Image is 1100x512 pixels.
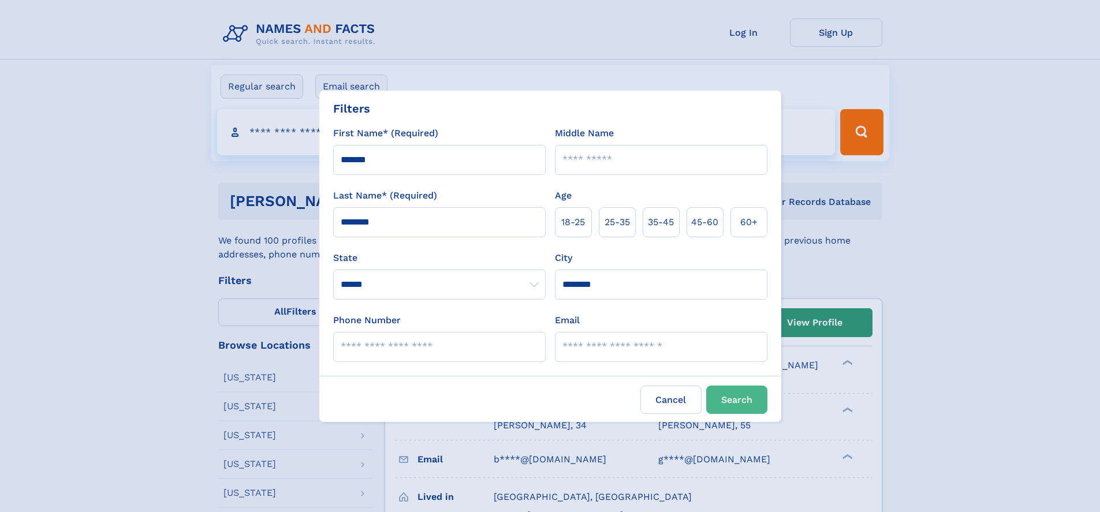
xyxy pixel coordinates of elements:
[648,215,674,229] span: 35‑45
[333,126,438,140] label: First Name* (Required)
[333,189,437,203] label: Last Name* (Required)
[740,215,758,229] span: 60+
[555,189,572,203] label: Age
[561,215,585,229] span: 18‑25
[333,251,546,265] label: State
[706,386,767,414] button: Search
[555,313,580,327] label: Email
[555,251,572,265] label: City
[605,215,630,229] span: 25‑35
[555,126,614,140] label: Middle Name
[640,386,702,414] label: Cancel
[333,100,370,117] div: Filters
[691,215,718,229] span: 45‑60
[333,313,401,327] label: Phone Number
